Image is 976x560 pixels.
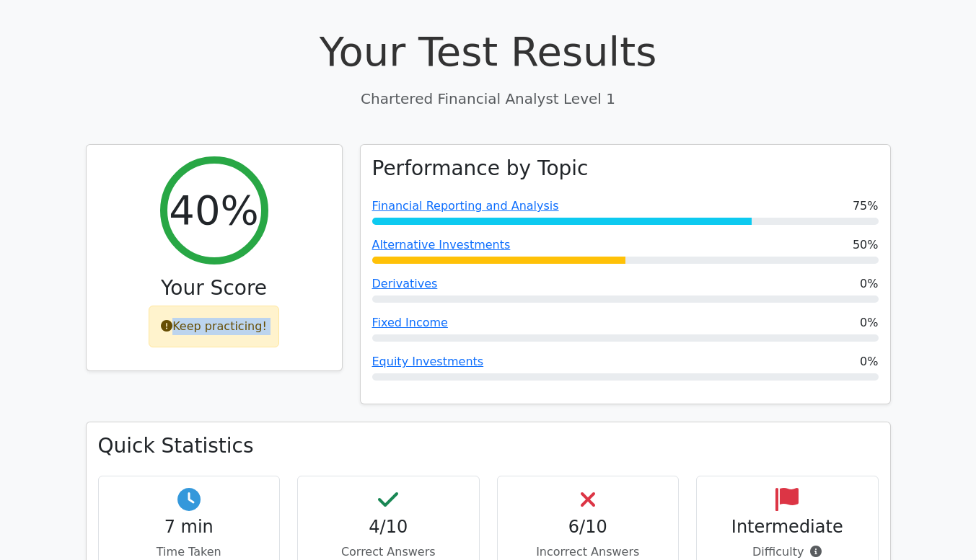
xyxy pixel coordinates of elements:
[86,88,891,110] p: Chartered Financial Analyst Level 1
[509,517,667,538] h4: 6/10
[169,186,258,234] h2: 40%
[860,314,878,332] span: 0%
[98,434,879,458] h3: Quick Statistics
[372,355,484,368] a: Equity Investments
[372,156,589,181] h3: Performance by Topic
[372,277,438,290] a: Derivatives
[86,27,891,76] h1: Your Test Results
[98,276,330,301] h3: Your Score
[860,275,878,293] span: 0%
[149,306,279,347] div: Keep practicing!
[708,517,866,538] h4: Intermediate
[853,197,879,215] span: 75%
[372,199,559,213] a: Financial Reporting and Analysis
[860,353,878,370] span: 0%
[372,238,511,252] a: Alternative Investments
[309,517,467,538] h4: 4/10
[110,517,268,538] h4: 7 min
[853,236,879,254] span: 50%
[372,316,448,329] a: Fixed Income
